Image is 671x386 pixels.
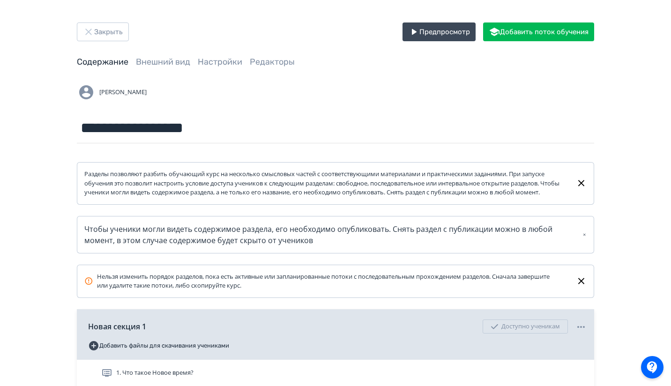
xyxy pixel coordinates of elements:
[99,88,147,97] span: [PERSON_NAME]
[483,319,568,334] div: Доступно ученикам
[88,338,229,353] button: Добавить файлы для скачивания учениками
[483,22,594,41] button: Добавить поток обучения
[84,272,561,290] div: Нельзя изменить порядок разделов, пока есть активные или запланированные потоки с последовательны...
[250,57,295,67] a: Редакторы
[84,223,587,246] div: Чтобы ученики могли видеть содержимое раздела, его необходимо опубликовать. Снять раздел с публик...
[403,22,476,41] button: Предпросмотр
[88,321,146,332] span: Новая секция 1
[77,57,128,67] a: Содержание
[84,170,568,197] div: Разделы позволяют разбить обучающий курс на несколько смысловых частей с соответствующими материа...
[198,57,242,67] a: Настройки
[116,368,194,378] span: 1. Что такое Новое время?
[136,57,190,67] a: Внешний вид
[77,22,129,41] button: Закрыть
